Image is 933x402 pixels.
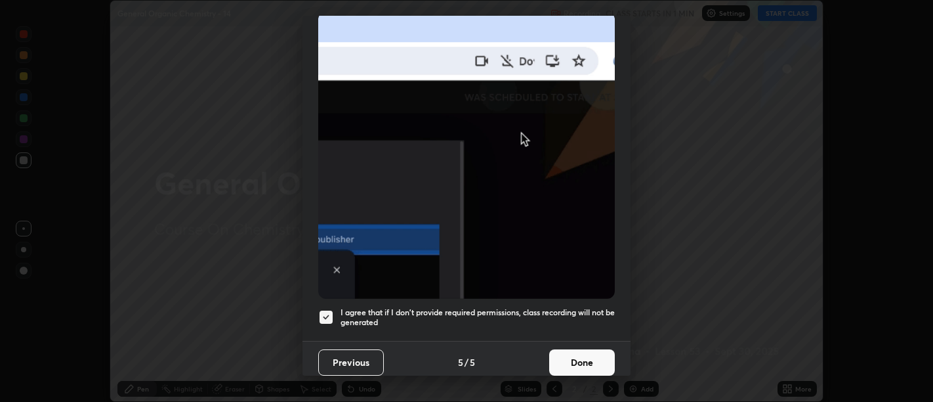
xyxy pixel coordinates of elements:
h4: / [465,355,468,369]
h4: 5 [458,355,463,369]
img: downloads-permission-blocked.gif [318,12,615,299]
h4: 5 [470,355,475,369]
h5: I agree that if I don't provide required permissions, class recording will not be generated [341,307,615,328]
button: Previous [318,349,384,376]
button: Done [549,349,615,376]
